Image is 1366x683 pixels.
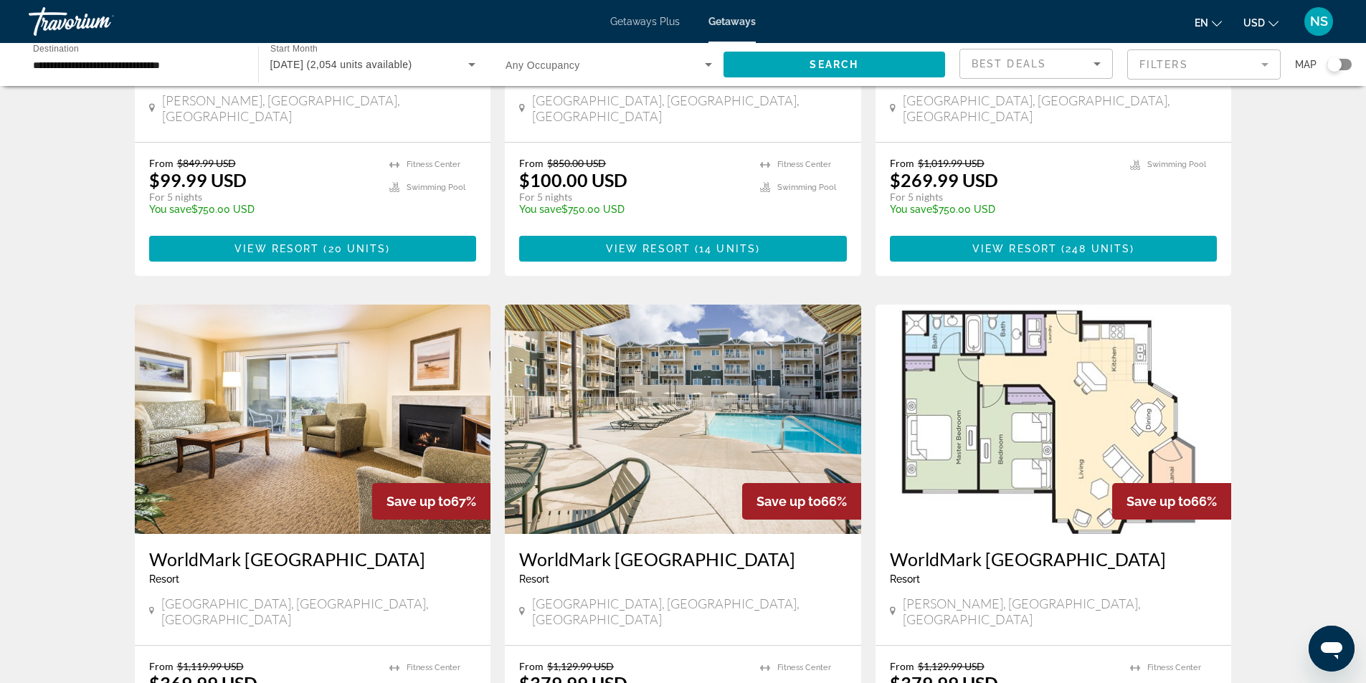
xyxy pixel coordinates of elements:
[876,305,1232,534] img: 3873F01L.jpg
[149,204,376,215] p: $750.00 USD
[890,169,998,191] p: $269.99 USD
[547,157,606,169] span: $850.00 USD
[519,204,746,215] p: $750.00 USD
[890,191,1116,204] p: For 5 nights
[519,660,544,672] span: From
[161,596,476,627] span: [GEOGRAPHIC_DATA], [GEOGRAPHIC_DATA], [GEOGRAPHIC_DATA]
[708,16,756,27] a: Getaways
[519,573,549,585] span: Resort
[149,204,191,215] span: You save
[890,573,920,585] span: Resort
[810,59,858,70] span: Search
[328,243,386,254] span: 20 units
[1310,14,1328,29] span: NS
[724,52,946,77] button: Search
[756,494,821,509] span: Save up to
[1309,626,1355,672] iframe: Button to launch messaging window
[1195,17,1208,29] span: en
[1147,663,1201,672] span: Fitness Center
[1127,494,1191,509] span: Save up to
[699,243,756,254] span: 14 units
[162,92,476,124] span: [PERSON_NAME], [GEOGRAPHIC_DATA], [GEOGRAPHIC_DATA]
[149,157,174,169] span: From
[532,596,847,627] span: [GEOGRAPHIC_DATA], [GEOGRAPHIC_DATA], [GEOGRAPHIC_DATA]
[519,169,627,191] p: $100.00 USD
[890,204,932,215] span: You save
[149,169,247,191] p: $99.99 USD
[1195,12,1222,33] button: Change language
[972,58,1046,70] span: Best Deals
[890,204,1116,215] p: $750.00 USD
[903,92,1218,124] span: [GEOGRAPHIC_DATA], [GEOGRAPHIC_DATA], [GEOGRAPHIC_DATA]
[610,16,680,27] a: Getaways Plus
[407,663,460,672] span: Fitness Center
[149,236,477,262] button: View Resort(20 units)
[519,191,746,204] p: For 5 nights
[777,663,831,672] span: Fitness Center
[519,157,544,169] span: From
[177,157,236,169] span: $849.99 USD
[149,548,477,570] a: WorldMark [GEOGRAPHIC_DATA]
[890,660,914,672] span: From
[606,243,691,254] span: View Resort
[547,660,614,672] span: $1,129.99 USD
[742,483,861,520] div: 66%
[149,573,179,585] span: Resort
[1127,49,1281,80] button: Filter
[1243,17,1265,29] span: USD
[135,305,491,534] img: 2879I01X.jpg
[372,483,490,520] div: 67%
[918,157,985,169] span: $1,019.99 USD
[407,160,460,169] span: Fitness Center
[29,3,172,40] a: Travorium
[519,204,561,215] span: You save
[691,243,760,254] span: ( )
[1112,483,1231,520] div: 66%
[777,160,831,169] span: Fitness Center
[903,596,1217,627] span: [PERSON_NAME], [GEOGRAPHIC_DATA], [GEOGRAPHIC_DATA]
[972,55,1101,72] mat-select: Sort by
[33,44,79,53] span: Destination
[890,236,1218,262] button: View Resort(248 units)
[319,243,390,254] span: ( )
[270,59,412,70] span: [DATE] (2,054 units available)
[890,548,1218,570] a: WorldMark [GEOGRAPHIC_DATA]
[407,183,465,192] span: Swimming Pool
[149,660,174,672] span: From
[1057,243,1134,254] span: ( )
[890,157,914,169] span: From
[1295,54,1317,75] span: Map
[1147,160,1206,169] span: Swimming Pool
[1300,6,1337,37] button: User Menu
[972,243,1057,254] span: View Resort
[149,191,376,204] p: For 5 nights
[777,183,836,192] span: Swimming Pool
[519,548,847,570] a: WorldMark [GEOGRAPHIC_DATA]
[532,92,847,124] span: [GEOGRAPHIC_DATA], [GEOGRAPHIC_DATA], [GEOGRAPHIC_DATA]
[234,243,319,254] span: View Resort
[1243,12,1279,33] button: Change currency
[177,660,244,672] span: $1,119.99 USD
[1066,243,1130,254] span: 248 units
[918,660,985,672] span: $1,129.99 USD
[506,59,580,71] span: Any Occupancy
[505,305,861,534] img: A871O01X.jpg
[386,494,451,509] span: Save up to
[270,44,318,54] span: Start Month
[519,236,847,262] button: View Resort(14 units)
